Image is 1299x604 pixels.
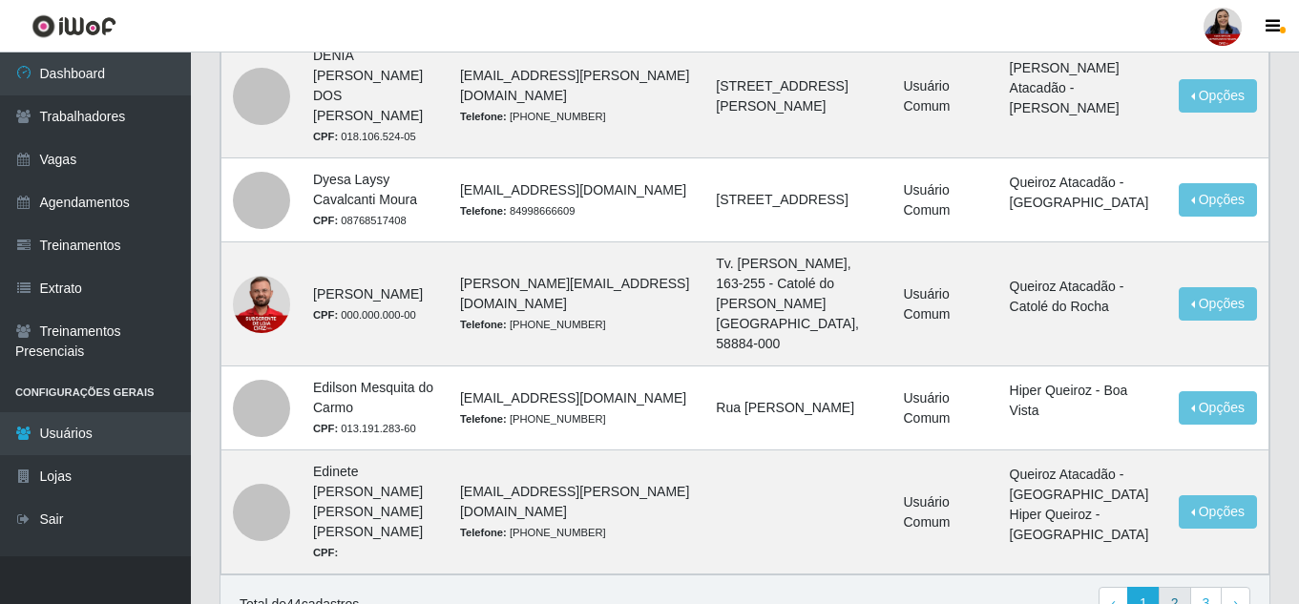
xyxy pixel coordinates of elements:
strong: CPF: [313,131,338,142]
td: Usuário Comum [892,158,998,242]
td: Edinete [PERSON_NAME] [PERSON_NAME] [PERSON_NAME] [302,450,449,574]
strong: Telefone: [460,413,507,425]
td: Edilson Mesquita do Carmo [302,366,449,450]
small: 84998666609 [460,205,575,217]
strong: Telefone: [460,319,507,330]
td: Usuário Comum [892,366,998,450]
td: Usuário Comum [892,242,998,366]
strong: CPF: [313,423,338,434]
td: [STREET_ADDRESS][PERSON_NAME] [704,34,891,158]
small: [PHONE_NUMBER] [460,319,606,330]
td: Usuário Comum [892,450,998,574]
strong: Telefone: [460,527,507,538]
td: [EMAIL_ADDRESS][DOMAIN_NAME] [449,366,704,450]
strong: CPF: [313,309,338,321]
strong: Telefone: [460,205,507,217]
td: Usuário Comum [892,34,998,158]
td: [EMAIL_ADDRESS][PERSON_NAME][DOMAIN_NAME] [449,450,704,574]
small: [PHONE_NUMBER] [460,111,606,122]
td: Tv. [PERSON_NAME], 163-255 - Catolé do [PERSON_NAME][GEOGRAPHIC_DATA], 58884-000 [704,242,891,366]
td: Rua [PERSON_NAME] [704,366,891,450]
td: [PERSON_NAME] [302,242,449,366]
td: [EMAIL_ADDRESS][PERSON_NAME][DOMAIN_NAME] [449,34,704,158]
button: Opções [1179,183,1257,217]
button: Opções [1179,79,1257,113]
td: DENIA [PERSON_NAME] DOS [PERSON_NAME] [302,34,449,158]
small: 013.191.283-60 [313,423,416,434]
strong: CPF: [313,547,338,558]
td: [PERSON_NAME][EMAIL_ADDRESS][DOMAIN_NAME] [449,242,704,366]
button: Opções [1179,287,1257,321]
small: [PHONE_NUMBER] [460,413,606,425]
strong: CPF: [313,215,338,226]
button: Opções [1179,495,1257,529]
td: Dyesa Laysy Cavalcanti Moura [302,158,449,242]
li: Queiroz Atacadão - Catolé do Rocha [1010,277,1157,317]
li: [PERSON_NAME] Atacadão - [PERSON_NAME] [1010,58,1157,118]
small: [PHONE_NUMBER] [460,527,606,538]
button: Opções [1179,391,1257,425]
li: Queiroz Atacadão - [GEOGRAPHIC_DATA] [1010,173,1157,213]
img: CoreUI Logo [31,14,116,38]
td: [EMAIL_ADDRESS][DOMAIN_NAME] [449,158,704,242]
td: [STREET_ADDRESS] [704,158,891,242]
small: 08768517408 [313,215,407,226]
li: Queiroz Atacadão - [GEOGRAPHIC_DATA] [1010,465,1157,505]
small: 018.106.524-05 [313,131,416,142]
li: Hiper Queiroz - [GEOGRAPHIC_DATA] [1010,505,1157,545]
li: Hiper Queiroz - Boa Vista [1010,381,1157,421]
small: 000.000.000-00 [313,309,416,321]
strong: Telefone: [460,111,507,122]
